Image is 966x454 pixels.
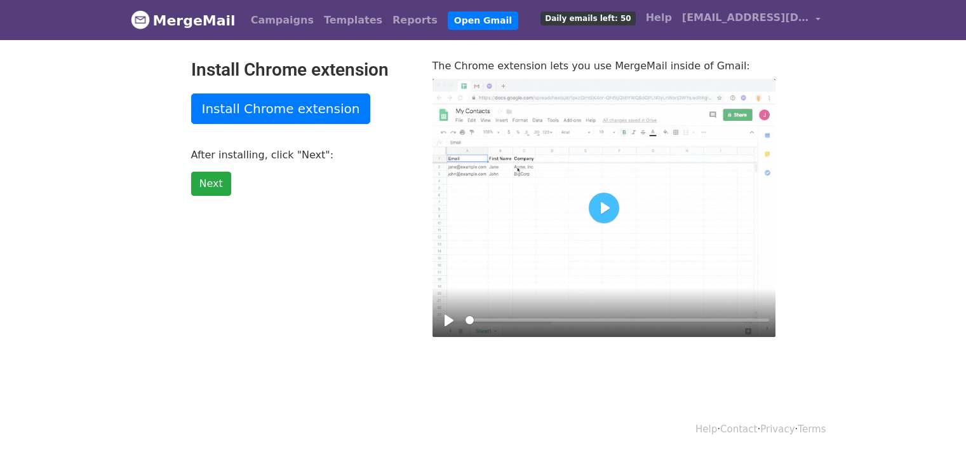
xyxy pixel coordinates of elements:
[191,172,231,196] a: Next
[387,8,443,33] a: Reports
[677,5,826,35] a: [EMAIL_ADDRESS][DOMAIN_NAME]
[466,314,769,326] input: Seek
[319,8,387,33] a: Templates
[131,10,150,29] img: MergeMail logo
[439,310,459,331] button: Play
[433,59,775,72] p: The Chrome extension lets you use MergeMail inside of Gmail:
[191,93,371,124] a: Install Chrome extension
[246,8,319,33] a: Campaigns
[760,423,795,435] a: Privacy
[641,5,677,31] a: Help
[535,5,640,31] a: Daily emails left: 50
[589,193,619,223] button: Play
[540,11,635,25] span: Daily emails left: 50
[191,59,413,81] h2: Install Chrome extension
[448,11,518,30] a: Open Gmail
[720,423,757,435] a: Contact
[695,423,717,435] a: Help
[682,10,809,25] span: [EMAIL_ADDRESS][DOMAIN_NAME]
[191,148,413,162] p: After installing, click "Next":
[798,423,826,435] a: Terms
[131,7,236,34] a: MergeMail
